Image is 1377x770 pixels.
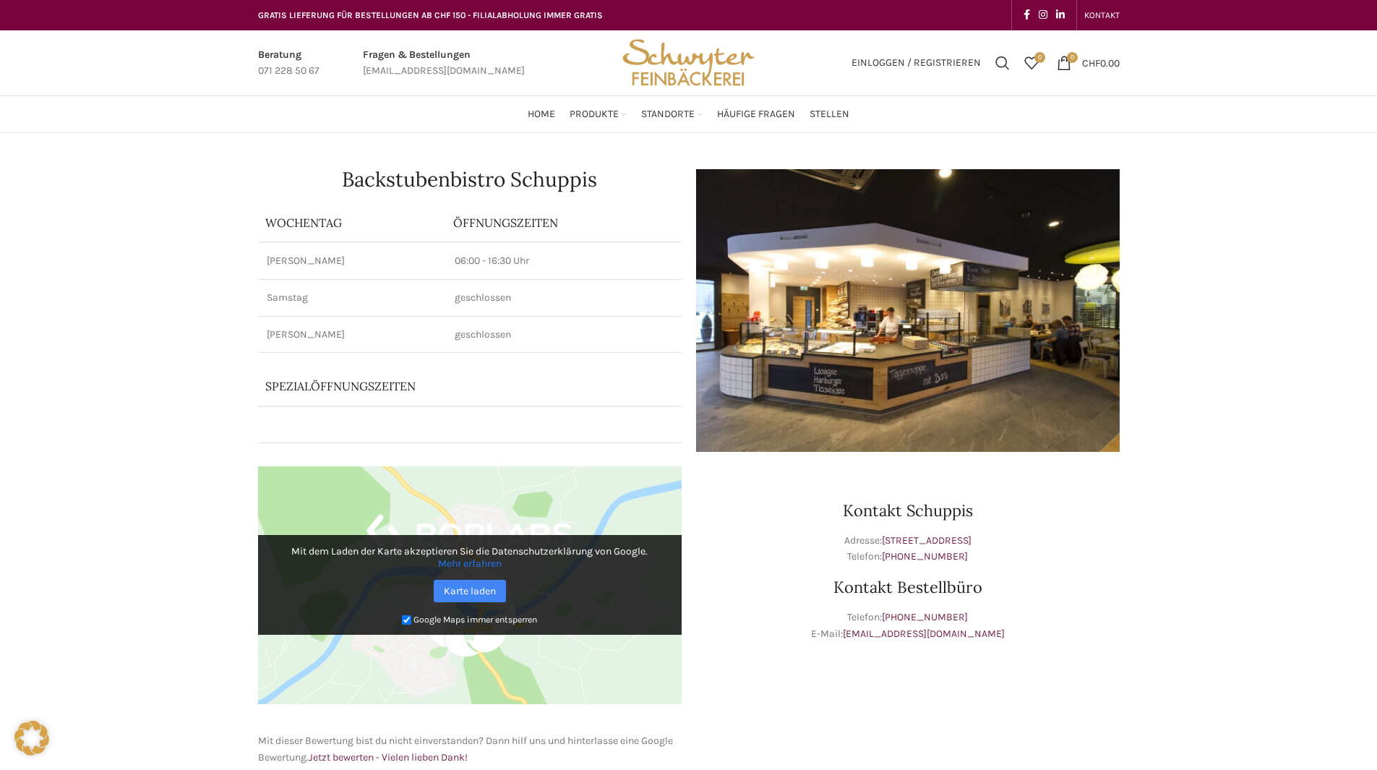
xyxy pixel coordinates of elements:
[988,48,1017,77] a: Suchen
[455,291,673,305] p: geschlossen
[528,108,555,121] span: Home
[455,254,673,268] p: 06:00 - 16:30 Uhr
[258,47,319,80] a: Infobox link
[570,108,619,121] span: Produkte
[1077,1,1127,30] div: Secondary navigation
[570,100,627,129] a: Produkte
[309,751,468,763] a: Jetzt bewerten - Vielen lieben Dank!
[641,108,695,121] span: Standorte
[882,534,971,547] a: [STREET_ADDRESS]
[696,533,1120,565] p: Adresse: Telefon:
[1050,48,1127,77] a: 0 CHF0.00
[1034,52,1045,63] span: 0
[258,733,682,766] p: Mit dieser Bewertung bist du nicht einverstanden? Dann hilf uns und hinterlasse eine Google Bewer...
[1052,5,1069,25] a: Linkedin social link
[267,291,437,305] p: Samstag
[617,56,759,68] a: Site logo
[402,615,411,625] input: Google Maps immer entsperren
[1017,48,1046,77] a: 0
[455,328,673,342] p: geschlossen
[258,169,682,189] h1: Backstubenbistro Schuppis
[717,108,795,121] span: Häufige Fragen
[1082,56,1120,69] bdi: 0.00
[810,108,849,121] span: Stellen
[265,215,439,231] p: Wochentag
[1084,10,1120,20] span: KONTAKT
[251,100,1127,129] div: Main navigation
[696,502,1120,518] h3: Kontakt Schuppis
[258,10,603,20] span: GRATIS LIEFERUNG FÜR BESTELLUNGEN AB CHF 150 - FILIALABHOLUNG IMMER GRATIS
[882,611,968,623] a: [PHONE_NUMBER]
[696,609,1120,642] p: Telefon: E-Mail:
[1067,52,1078,63] span: 0
[438,557,502,570] a: Mehr erfahren
[1019,5,1034,25] a: Facebook social link
[434,580,506,602] a: Karte laden
[453,215,674,231] p: ÖFFNUNGSZEITEN
[268,545,672,570] p: Mit dem Laden der Karte akzeptieren Sie die Datenschutzerklärung von Google.
[1082,56,1100,69] span: CHF
[1034,5,1052,25] a: Instagram social link
[528,100,555,129] a: Home
[258,466,682,705] img: Google Maps
[617,30,759,95] img: Bäckerei Schwyter
[843,628,1005,640] a: [EMAIL_ADDRESS][DOMAIN_NAME]
[696,579,1120,595] h3: Kontakt Bestellbüro
[1084,1,1120,30] a: KONTAKT
[851,58,981,68] span: Einloggen / Registrieren
[844,48,988,77] a: Einloggen / Registrieren
[641,100,703,129] a: Standorte
[717,100,795,129] a: Häufige Fragen
[267,254,437,268] p: [PERSON_NAME]
[413,615,537,625] small: Google Maps immer entsperren
[882,550,968,562] a: [PHONE_NUMBER]
[810,100,849,129] a: Stellen
[363,47,525,80] a: Infobox link
[267,328,437,342] p: [PERSON_NAME]
[1017,48,1046,77] div: Meine Wunschliste
[265,378,604,394] p: Spezialöffnungszeiten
